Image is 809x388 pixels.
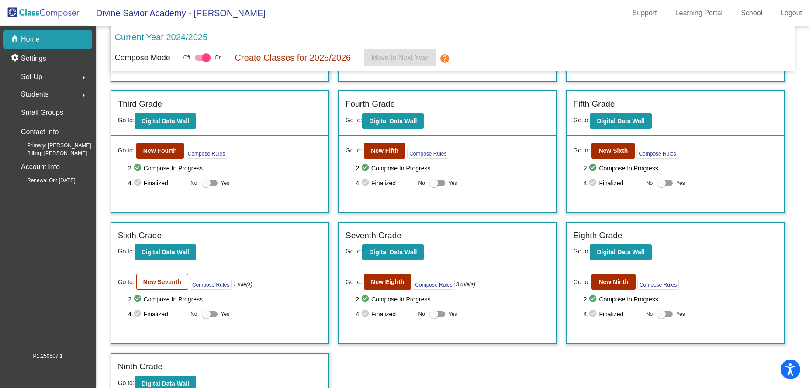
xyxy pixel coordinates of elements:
[584,309,642,319] span: 4. Finalized
[598,278,628,285] b: New Ninth
[10,53,21,64] mat-icon: settings
[190,279,232,290] button: Compose Rules
[118,146,135,155] span: Go to:
[346,98,395,111] label: Fourth Grade
[221,309,230,319] span: Yes
[439,53,450,64] mat-icon: help
[369,118,417,125] b: Digital Data Wall
[676,309,685,319] span: Yes
[78,73,89,83] mat-icon: arrow_right
[356,163,550,173] span: 2. Compose In Progress
[133,163,144,173] mat-icon: check_circle
[128,294,322,305] span: 2. Compose In Progress
[186,148,227,159] button: Compose Rules
[143,147,177,154] b: New Fourth
[13,142,91,149] span: Primary: [PERSON_NAME]
[413,279,454,290] button: Compose Rules
[133,309,144,319] mat-icon: check_circle
[133,294,144,305] mat-icon: check_circle
[646,310,653,318] span: No
[136,274,188,290] button: New Seventh
[584,163,778,173] span: 2. Compose In Progress
[418,179,425,187] span: No
[598,147,628,154] b: New Sixth
[573,98,615,111] label: Fifth Grade
[142,118,189,125] b: Digital Data Wall
[364,49,436,66] button: Move to Next Year
[78,90,89,100] mat-icon: arrow_right
[590,113,651,129] button: Digital Data Wall
[21,34,40,45] p: Home
[346,277,362,287] span: Go to:
[346,117,362,124] span: Go to:
[136,143,184,159] button: New Fourth
[118,98,162,111] label: Third Grade
[21,161,60,173] p: Account Info
[118,277,135,287] span: Go to:
[588,309,599,319] mat-icon: check_circle
[407,148,449,159] button: Compose Rules
[221,178,230,188] span: Yes
[118,379,135,386] span: Go to:
[87,6,266,20] span: Divine Savior Academy - [PERSON_NAME]
[591,143,635,159] button: New Sixth
[361,309,371,319] mat-icon: check_circle
[588,163,599,173] mat-icon: check_circle
[133,178,144,188] mat-icon: check_circle
[364,274,411,290] button: New Eighth
[21,88,48,100] span: Students
[584,178,642,188] span: 4. Finalized
[774,6,809,20] a: Logout
[584,294,778,305] span: 2. Compose In Progress
[626,6,664,20] a: Support
[362,113,424,129] button: Digital Data Wall
[233,281,252,288] i: 1 rule(s)
[142,249,189,256] b: Digital Data Wall
[668,6,730,20] a: Learning Portal
[135,113,196,129] button: Digital Data Wall
[143,278,181,285] b: New Seventh
[346,248,362,255] span: Go to:
[235,51,351,64] p: Create Classes for 2025/2026
[588,294,599,305] mat-icon: check_circle
[369,249,417,256] b: Digital Data Wall
[346,146,362,155] span: Go to:
[118,229,162,242] label: Sixth Grade
[128,163,322,173] span: 2. Compose In Progress
[449,178,457,188] span: Yes
[591,274,635,290] button: New Ninth
[573,248,590,255] span: Go to:
[356,294,550,305] span: 2. Compose In Progress
[590,244,651,260] button: Digital Data Wall
[128,309,186,319] span: 4. Finalized
[637,279,679,290] button: Compose Rules
[361,294,371,305] mat-icon: check_circle
[183,54,190,62] span: Off
[371,147,398,154] b: New Fifth
[588,178,599,188] mat-icon: check_circle
[456,281,475,288] i: 3 rule(s)
[418,310,425,318] span: No
[190,179,197,187] span: No
[13,149,87,157] span: Billing: [PERSON_NAME]
[21,107,63,119] p: Small Groups
[449,309,457,319] span: Yes
[118,248,135,255] span: Go to:
[646,179,653,187] span: No
[361,163,371,173] mat-icon: check_circle
[361,178,371,188] mat-icon: check_circle
[21,53,46,64] p: Settings
[364,143,405,159] button: New Fifth
[13,177,75,184] span: Renewal On: [DATE]
[115,31,207,44] p: Current Year 2024/2025
[190,310,197,318] span: No
[597,118,644,125] b: Digital Data Wall
[118,360,162,373] label: Ninth Grade
[362,244,424,260] button: Digital Data Wall
[135,244,196,260] button: Digital Data Wall
[371,278,404,285] b: New Eighth
[142,380,189,387] b: Digital Data Wall
[356,178,414,188] span: 4. Finalized
[346,229,401,242] label: Seventh Grade
[573,117,590,124] span: Go to:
